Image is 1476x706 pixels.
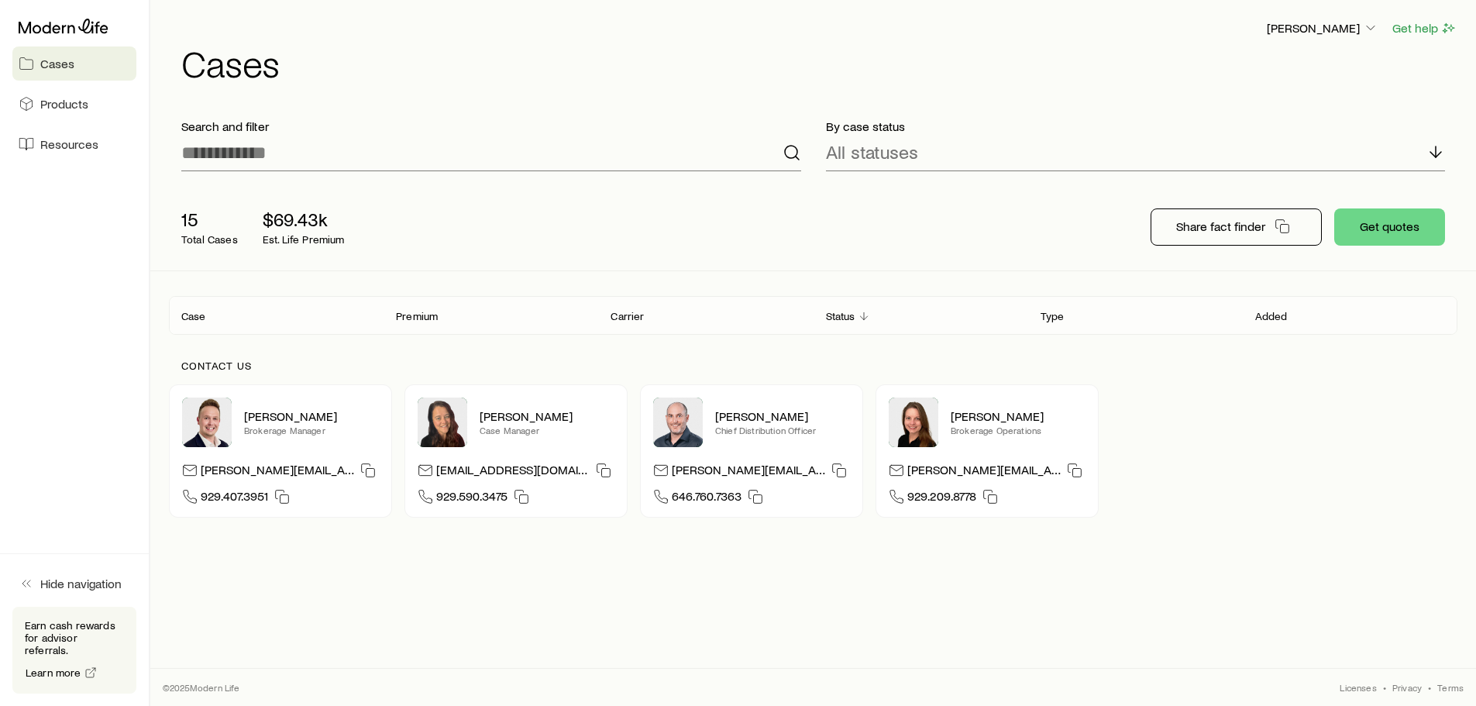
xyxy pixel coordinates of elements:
[1266,19,1379,38] button: [PERSON_NAME]
[40,96,88,112] span: Products
[1428,681,1431,694] span: •
[169,296,1457,335] div: Client cases
[826,310,855,322] p: Status
[244,424,379,436] p: Brokerage Manager
[1176,219,1265,234] p: Share fact finder
[907,462,1061,483] p: [PERSON_NAME][EMAIL_ADDRESS][DOMAIN_NAME]
[181,44,1457,81] h1: Cases
[907,488,976,509] span: 929.209.8778
[826,141,918,163] p: All statuses
[181,119,801,134] p: Search and filter
[163,681,240,694] p: © 2025 Modern Life
[1340,681,1376,694] a: Licenses
[181,208,238,230] p: 15
[436,462,590,483] p: [EMAIL_ADDRESS][DOMAIN_NAME]
[12,46,136,81] a: Cases
[12,607,136,694] div: Earn cash rewards for advisor referrals.Learn more
[1255,310,1288,322] p: Added
[1151,208,1322,246] button: Share fact finder
[715,424,850,436] p: Chief Distribution Officer
[1392,681,1422,694] a: Privacy
[1383,681,1386,694] span: •
[182,398,232,447] img: Derek Wakefield
[1041,310,1065,322] p: Type
[951,408,1085,424] p: [PERSON_NAME]
[715,408,850,424] p: [PERSON_NAME]
[181,360,1445,372] p: Contact us
[436,488,507,509] span: 929.590.3475
[201,488,268,509] span: 929.407.3951
[12,87,136,121] a: Products
[12,567,136,601] button: Hide navigation
[12,127,136,161] a: Resources
[889,398,938,447] img: Ellen Wall
[396,310,438,322] p: Premium
[181,233,238,246] p: Total Cases
[40,576,122,591] span: Hide navigation
[201,462,354,483] p: [PERSON_NAME][EMAIL_ADDRESS][DOMAIN_NAME]
[480,424,614,436] p: Case Manager
[1437,681,1464,694] a: Terms
[1334,208,1445,246] button: Get quotes
[611,310,644,322] p: Carrier
[40,56,74,71] span: Cases
[1392,19,1457,37] button: Get help
[672,488,741,509] span: 646.760.7363
[244,408,379,424] p: [PERSON_NAME]
[181,310,206,322] p: Case
[418,398,467,447] img: Abby McGuigan
[263,208,345,230] p: $69.43k
[263,233,345,246] p: Est. Life Premium
[826,119,1446,134] p: By case status
[951,424,1085,436] p: Brokerage Operations
[26,667,81,678] span: Learn more
[1267,20,1378,36] p: [PERSON_NAME]
[672,462,825,483] p: [PERSON_NAME][EMAIL_ADDRESS][DOMAIN_NAME]
[653,398,703,447] img: Dan Pierson
[480,408,614,424] p: [PERSON_NAME]
[40,136,98,152] span: Resources
[25,619,124,656] p: Earn cash rewards for advisor referrals.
